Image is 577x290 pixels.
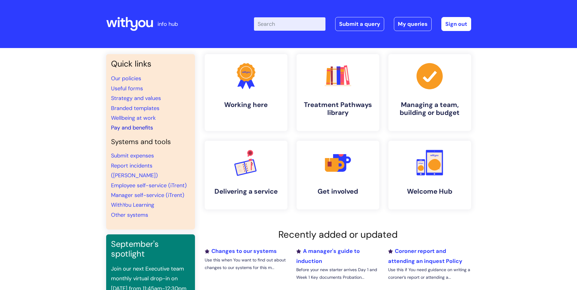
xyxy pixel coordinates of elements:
a: Strategy and values [111,95,161,102]
a: Coroner report and attending an inquest Policy [388,247,462,264]
input: Search [254,17,325,31]
a: Pay and benefits [111,124,153,131]
a: A manager's guide to induction [296,247,360,264]
h2: Recently added or updated [205,229,471,240]
h3: Quick links [111,59,190,69]
a: Report incidents ([PERSON_NAME]) [111,162,158,179]
a: Treatment Pathways library [297,54,379,131]
a: Welcome Hub [388,141,471,209]
h4: Welcome Hub [393,188,466,195]
a: Managing a team, building or budget [388,54,471,131]
a: Branded templates [111,105,159,112]
a: Submit a query [335,17,384,31]
a: Changes to our systems [205,247,277,255]
h4: Systems and tools [111,138,190,146]
a: Get involved [297,141,379,209]
div: | - [254,17,471,31]
h3: September's spotlight [111,239,190,259]
h4: Working here [210,101,283,109]
a: Wellbeing at work [111,114,156,122]
a: Employee self-service (iTrent) [111,182,187,189]
a: My queries [394,17,432,31]
h4: Get involved [301,188,374,195]
a: Working here [205,54,287,131]
h4: Delivering a service [210,188,283,195]
a: Our policies [111,75,141,82]
a: Useful forms [111,85,143,92]
p: Use this if You need guidance on writing a coroner’s report or attending a... [388,266,471,281]
a: Other systems [111,211,148,219]
a: WithYou Learning [111,201,154,209]
p: Use this when You want to find out about changes to our systems for this m... [205,256,287,271]
p: info hub [158,19,178,29]
a: Submit expenses [111,152,154,159]
h4: Treatment Pathways library [301,101,374,117]
h4: Managing a team, building or budget [393,101,466,117]
a: Manager self-service (iTrent) [111,192,184,199]
p: Before your new starter arrives Day 1 and Week 1 Key documents Probation... [296,266,379,281]
a: Delivering a service [205,141,287,209]
a: Sign out [441,17,471,31]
